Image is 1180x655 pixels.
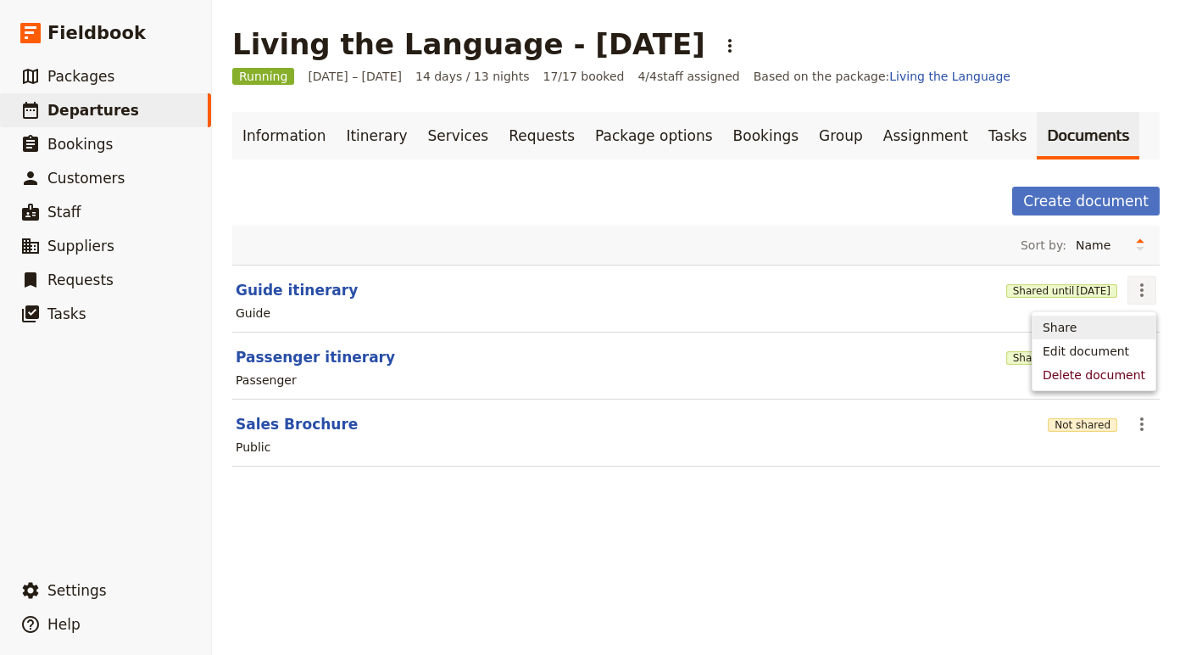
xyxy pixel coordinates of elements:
[889,70,1010,83] a: Living the Language
[637,68,739,85] span: 4 / 4 staff assigned
[754,68,1010,85] span: Based on the package:
[809,112,873,160] a: Group
[723,112,809,160] a: Bookings
[1076,284,1110,298] span: [DATE]
[47,136,113,153] span: Bookings
[1021,237,1066,254] span: Sort by:
[1127,410,1156,439] button: Actions
[1006,284,1117,298] button: Shared until[DATE]
[47,582,107,599] span: Settings
[236,305,270,322] div: Guide
[236,372,297,389] div: Passenger
[1006,351,1117,365] button: Shared until[DATE]
[336,112,417,160] a: Itinerary
[47,68,114,85] span: Packages
[415,68,530,85] span: 14 days / 13 nights
[1032,316,1155,339] button: Share
[1012,187,1160,216] button: Create document
[47,102,139,119] span: Departures
[1048,418,1117,432] button: Not shared
[873,112,978,160] a: Assignment
[715,31,744,60] button: Actions
[47,204,81,221] span: Staff
[585,112,722,160] a: Package options
[308,68,402,85] span: [DATE] – [DATE]
[236,439,270,456] div: Public
[47,272,114,288] span: Requests
[1068,232,1127,258] select: Sort by:
[1127,276,1156,305] button: Actions
[1127,232,1153,258] button: Change sort direction
[978,112,1038,160] a: Tasks
[232,68,294,85] span: Running
[1043,367,1145,383] span: Delete document
[498,112,585,160] a: Requests
[236,347,395,367] button: Passenger itinerary
[236,280,358,300] button: Guide itinerary
[543,68,624,85] span: 17/17 booked
[1043,319,1077,336] span: Share
[1037,112,1139,160] a: Documents
[47,305,86,322] span: Tasks
[47,170,125,187] span: Customers
[232,27,705,61] h1: Living the Language - [DATE]
[47,616,81,633] span: Help
[1043,343,1129,360] span: Edit document
[1032,339,1155,363] button: Edit document
[47,20,146,46] span: Fieldbook
[236,414,358,434] button: Sales Brochure
[1032,363,1155,387] button: Delete document
[232,112,336,160] a: Information
[418,112,499,160] a: Services
[47,238,114,255] span: Suppliers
